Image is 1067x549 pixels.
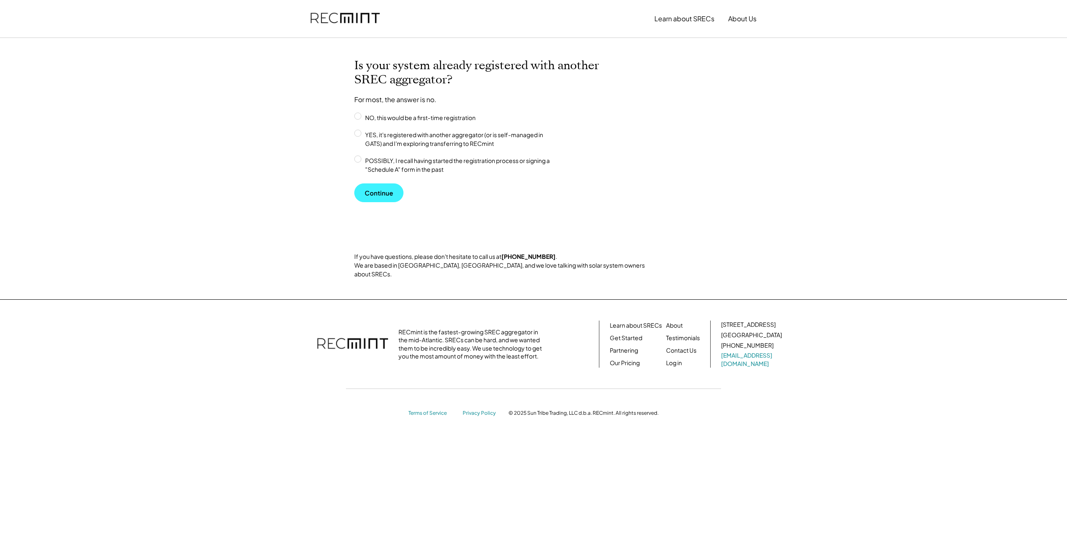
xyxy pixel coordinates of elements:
div: [STREET_ADDRESS] [721,321,776,329]
label: YES, it's registered with another aggregator (or is self-managed in GATS) and I'm exploring trans... [363,130,563,148]
button: About Us [728,10,756,27]
label: POSSIBLY, I recall having started the registration process or signing a "Schedule A" form in the ... [363,156,563,174]
a: Our Pricing [610,359,640,367]
a: About [666,321,683,330]
a: [EMAIL_ADDRESS][DOMAIN_NAME] [721,351,784,368]
div: [GEOGRAPHIC_DATA] [721,331,782,339]
a: Get Started [610,334,642,342]
a: Partnering [610,346,638,355]
a: Privacy Policy [463,410,500,417]
a: Log in [666,359,682,367]
h2: Is your system already registered with another SREC aggregator? [354,59,604,87]
a: Testimonials [666,334,700,342]
div: [PHONE_NUMBER] [721,341,774,350]
button: Learn about SRECs [654,10,714,27]
div: RECmint is the fastest-growing SREC aggregator in the mid-Atlantic. SRECs can be hard, and we wan... [398,328,546,361]
div: If you have questions, please don't hesitate to call us at . We are based in [GEOGRAPHIC_DATA], [... [354,252,646,278]
a: Terms of Service [408,410,454,417]
a: Learn about SRECs [610,321,662,330]
label: NO, this would be a first-time registration [363,113,563,122]
div: © 2025 Sun Tribe Trading, LLC d.b.a. RECmint. All rights reserved. [508,410,659,416]
div: For most, the answer is no. [354,95,436,104]
a: Contact Us [666,346,696,355]
img: recmint-logotype%403x.png [317,330,388,359]
img: recmint-logotype%403x.png [311,5,380,33]
strong: [PHONE_NUMBER] [501,253,556,260]
button: Continue [354,183,403,202]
